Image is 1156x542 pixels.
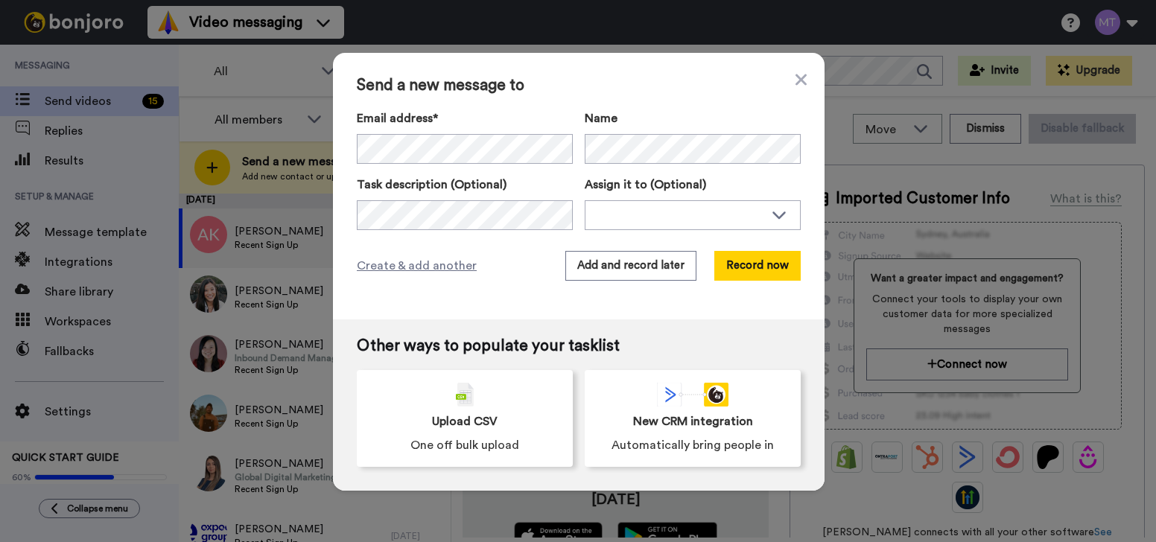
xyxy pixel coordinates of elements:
span: Name [585,109,617,127]
span: Automatically bring people in [612,436,774,454]
button: Add and record later [565,251,696,281]
span: Upload CSV [432,412,498,430]
img: csv-grey.png [456,383,474,406]
span: New CRM integration [633,412,753,430]
span: Create & add another [357,257,477,275]
span: One off bulk upload [410,436,519,454]
label: Task description (Optional) [357,176,573,194]
span: Send a new message to [357,77,801,95]
button: Record now [714,251,801,281]
div: animation [657,383,728,406]
label: Assign it to (Optional) [585,176,801,194]
label: Email address* [357,109,573,127]
span: Other ways to populate your tasklist [357,337,801,355]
